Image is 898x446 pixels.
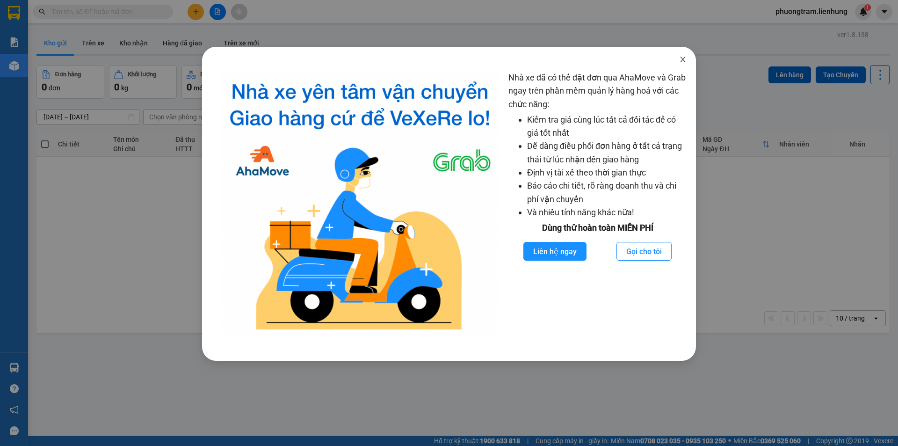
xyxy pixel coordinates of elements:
[626,246,662,257] span: Gọi cho tôi
[527,206,687,219] li: Và nhiều tính năng khác nữa!
[219,71,501,337] img: logo
[527,166,687,179] li: Định vị tài xế theo thời gian thực
[616,242,672,261] button: Gọi cho tôi
[527,139,687,166] li: Dễ dàng điều phối đơn hàng ở tất cả trạng thái từ lúc nhận đến giao hàng
[679,56,687,63] span: close
[670,47,696,73] button: Close
[523,242,587,261] button: Liên hệ ngay
[508,71,687,337] div: Nhà xe đã có thể đặt đơn qua AhaMove và Grab ngay trên phần mềm quản lý hàng hoá với các chức năng:
[533,246,577,257] span: Liên hệ ngay
[527,179,687,206] li: Báo cáo chi tiết, rõ ràng doanh thu và chi phí vận chuyển
[508,221,687,234] div: Dùng thử hoàn toàn MIỄN PHÍ
[527,113,687,140] li: Kiểm tra giá cùng lúc tất cả đối tác để có giá tốt nhất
